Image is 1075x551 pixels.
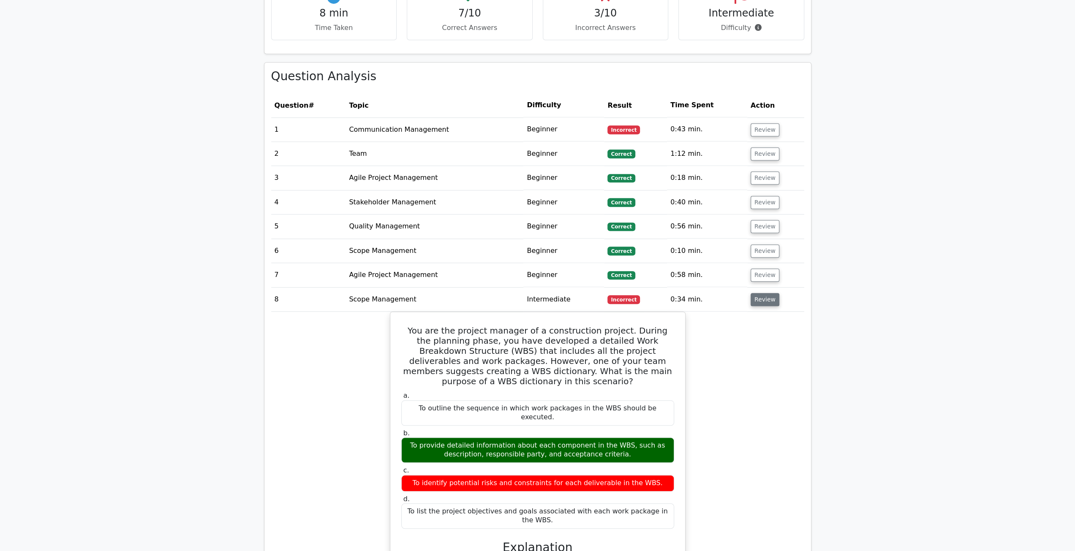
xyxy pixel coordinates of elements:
[271,142,346,166] td: 2
[747,93,804,117] th: Action
[271,93,346,117] th: #
[667,263,747,287] td: 0:58 min.
[523,214,604,239] td: Beginner
[667,166,747,190] td: 0:18 min.
[751,244,779,258] button: Review
[400,326,675,386] h5: You are the project manager of a construction project. During the planning phase, you have develo...
[667,117,747,141] td: 0:43 min.
[667,239,747,263] td: 0:10 min.
[271,214,346,239] td: 5
[667,93,747,117] th: Time Spent
[751,220,779,233] button: Review
[346,142,523,166] td: Team
[414,23,525,33] p: Correct Answers
[401,400,674,426] div: To outline the sequence in which work packages in the WBS should be executed.
[346,117,523,141] td: Communication Management
[751,196,779,209] button: Review
[271,288,346,312] td: 8
[604,93,667,117] th: Result
[271,166,346,190] td: 3
[686,7,797,19] h4: Intermediate
[607,149,635,158] span: Correct
[403,466,409,474] span: c.
[607,247,635,255] span: Correct
[523,117,604,141] td: Beginner
[523,263,604,287] td: Beginner
[751,293,779,306] button: Review
[271,69,804,84] h3: Question Analysis
[346,288,523,312] td: Scope Management
[607,198,635,206] span: Correct
[271,239,346,263] td: 6
[403,429,410,437] span: b.
[278,23,390,33] p: Time Taken
[686,23,797,33] p: Difficulty
[751,147,779,160] button: Review
[607,174,635,182] span: Correct
[523,190,604,214] td: Beginner
[346,93,523,117] th: Topic
[523,166,604,190] td: Beginner
[550,7,661,19] h4: 3/10
[271,117,346,141] td: 1
[607,223,635,231] span: Correct
[403,495,410,503] span: d.
[278,7,390,19] h4: 8 min
[401,503,674,529] div: To list the project objectives and goals associated with each work package in the WBS.
[401,475,674,491] div: To identify potential risks and constraints for each deliverable in the WBS.
[607,271,635,280] span: Correct
[607,295,640,304] span: Incorrect
[667,142,747,166] td: 1:12 min.
[346,166,523,190] td: Agile Project Management
[346,190,523,214] td: Stakeholder Management
[667,190,747,214] td: 0:40 min.
[346,239,523,263] td: Scope Management
[667,288,747,312] td: 0:34 min.
[751,269,779,282] button: Review
[523,93,604,117] th: Difficulty
[550,23,661,33] p: Incorrect Answers
[751,171,779,185] button: Review
[607,125,640,134] span: Incorrect
[667,214,747,239] td: 0:56 min.
[346,214,523,239] td: Quality Management
[271,190,346,214] td: 4
[403,391,410,399] span: a.
[401,437,674,463] div: To provide detailed information about each component in the WBS, such as description, responsible...
[414,7,525,19] h4: 7/10
[751,123,779,136] button: Review
[523,288,604,312] td: Intermediate
[523,239,604,263] td: Beginner
[275,101,309,109] span: Question
[271,263,346,287] td: 7
[346,263,523,287] td: Agile Project Management
[523,142,604,166] td: Beginner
